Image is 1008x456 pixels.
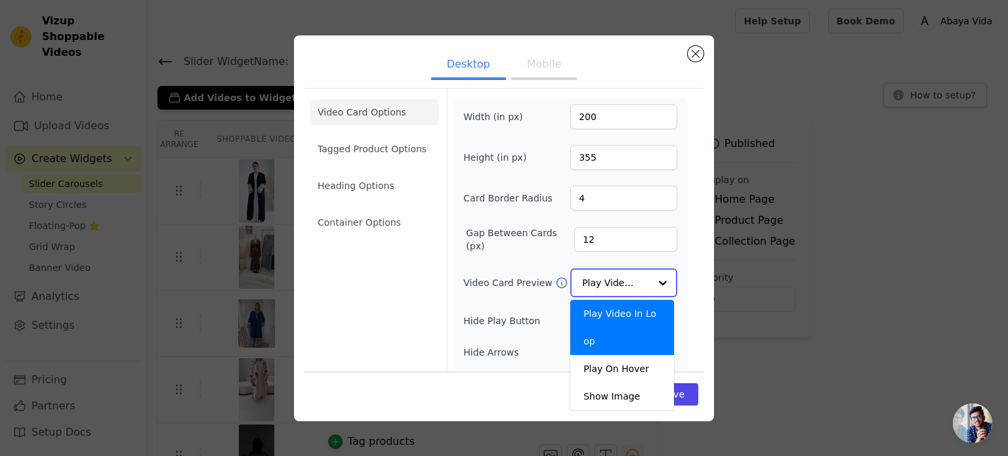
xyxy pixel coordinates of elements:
label: Hide Play Button [463,314,606,327]
button: Desktop [431,51,506,80]
label: Height (in px) [463,151,535,164]
label: Video Card Preview [463,276,555,289]
a: Open chat [953,404,992,443]
li: Video Card Options [310,99,439,125]
label: Gap Between Cards (px) [466,226,574,253]
div: Show Image [570,383,674,410]
li: Tagged Product Options [310,136,439,162]
div: Play On Hover [570,355,674,383]
button: Mobile [511,51,577,80]
label: Width (in px) [463,110,535,123]
div: Play Video In Loop [570,300,674,355]
li: Container Options [310,209,439,236]
label: Hide Arrows [463,346,606,359]
li: Heading Options [310,173,439,199]
button: Close modal [688,46,703,62]
label: Card Border Radius [463,192,553,205]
